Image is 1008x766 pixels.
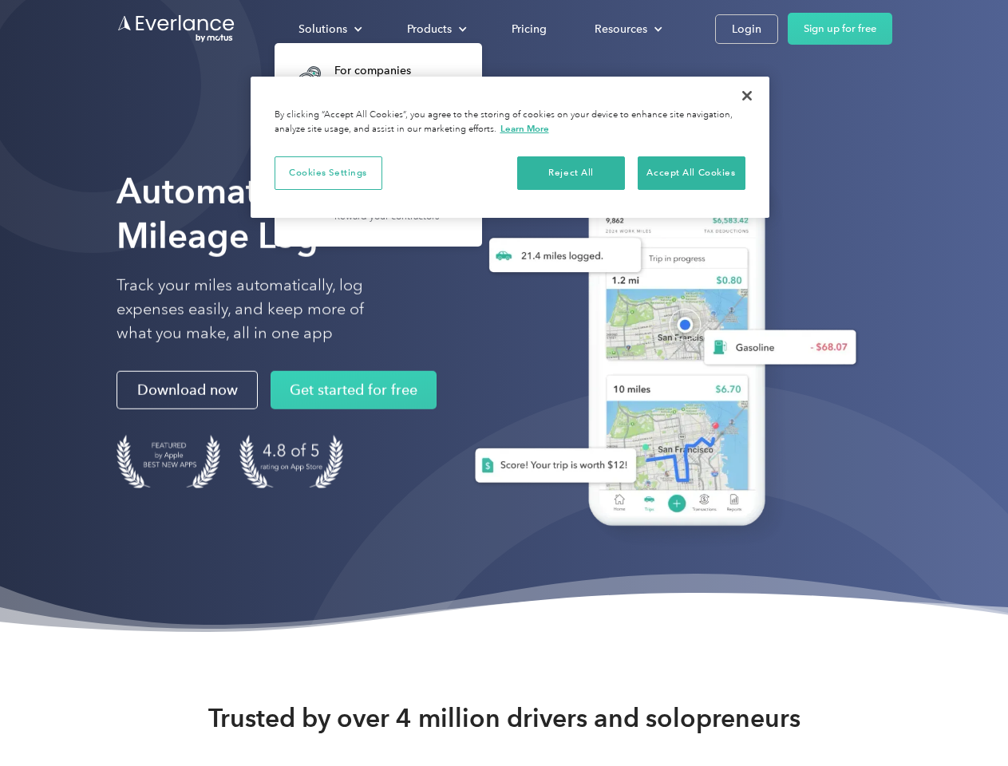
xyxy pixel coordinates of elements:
img: Badge for Featured by Apple Best New Apps [117,435,220,488]
a: Sign up for free [788,13,892,45]
div: Privacy [251,77,769,218]
div: Products [391,15,480,43]
a: Pricing [496,15,563,43]
div: Login [732,19,761,39]
a: More information about your privacy, opens in a new tab [500,123,549,134]
div: Cookie banner [251,77,769,218]
button: Accept All Cookies [638,156,745,190]
a: Go to homepage [117,14,236,44]
a: Download now [117,371,258,409]
div: For companies [334,63,461,79]
a: Get started for free [271,371,437,409]
div: Resources [595,19,647,39]
button: Reject All [517,156,625,190]
img: Everlance, mileage tracker app, expense tracking app [449,152,869,550]
button: Cookies Settings [275,156,382,190]
div: Solutions [298,19,347,39]
div: Pricing [512,19,547,39]
div: Products [407,19,452,39]
a: Login [715,14,778,44]
div: Solutions [283,15,375,43]
nav: Solutions [275,43,482,247]
div: Resources [579,15,675,43]
a: For companiesEasy vehicle reimbursements [283,53,469,105]
img: 4.9 out of 5 stars on the app store [239,435,343,488]
strong: Trusted by over 4 million drivers and solopreneurs [208,702,800,734]
p: Track your miles automatically, log expenses easily, and keep more of what you make, all in one app [117,274,401,345]
div: By clicking “Accept All Cookies”, you agree to the storing of cookies on your device to enhance s... [275,109,745,136]
button: Close [729,78,765,113]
